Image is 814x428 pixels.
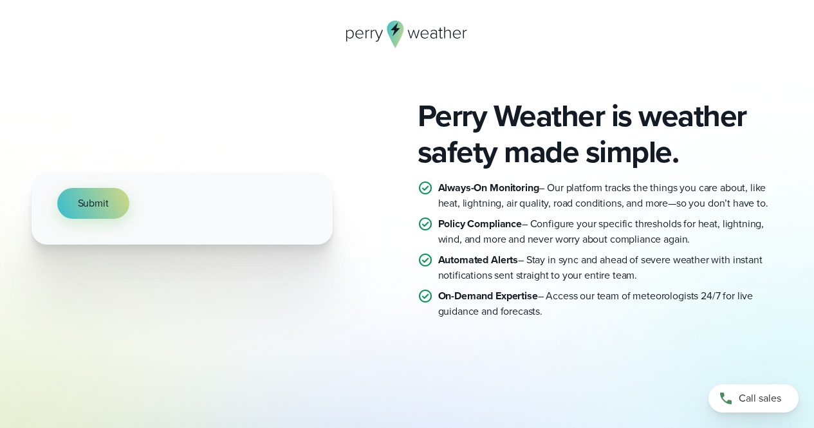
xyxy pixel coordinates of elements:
[438,216,522,231] strong: Policy Compliance
[438,252,783,283] p: – Stay in sync and ahead of severe weather with instant notifications sent straight to your entir...
[438,180,783,211] p: – Our platform tracks the things you care about, like heat, lightning, air quality, road conditio...
[418,98,783,170] h1: Perry Weather is weather safety made simple.
[739,391,781,406] span: Call sales
[438,216,783,247] p: – Configure your specific thresholds for heat, lightning, wind, and more and never worry about co...
[438,288,538,303] strong: On-Demand Expertise
[438,180,539,195] strong: Always-On Monitoring
[57,188,129,219] button: Submit
[78,196,109,211] span: Submit
[708,384,799,413] a: Call sales
[438,288,783,319] p: – Access our team of meteorologists 24/7 for live guidance and forecasts.
[438,252,519,267] strong: Automated Alerts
